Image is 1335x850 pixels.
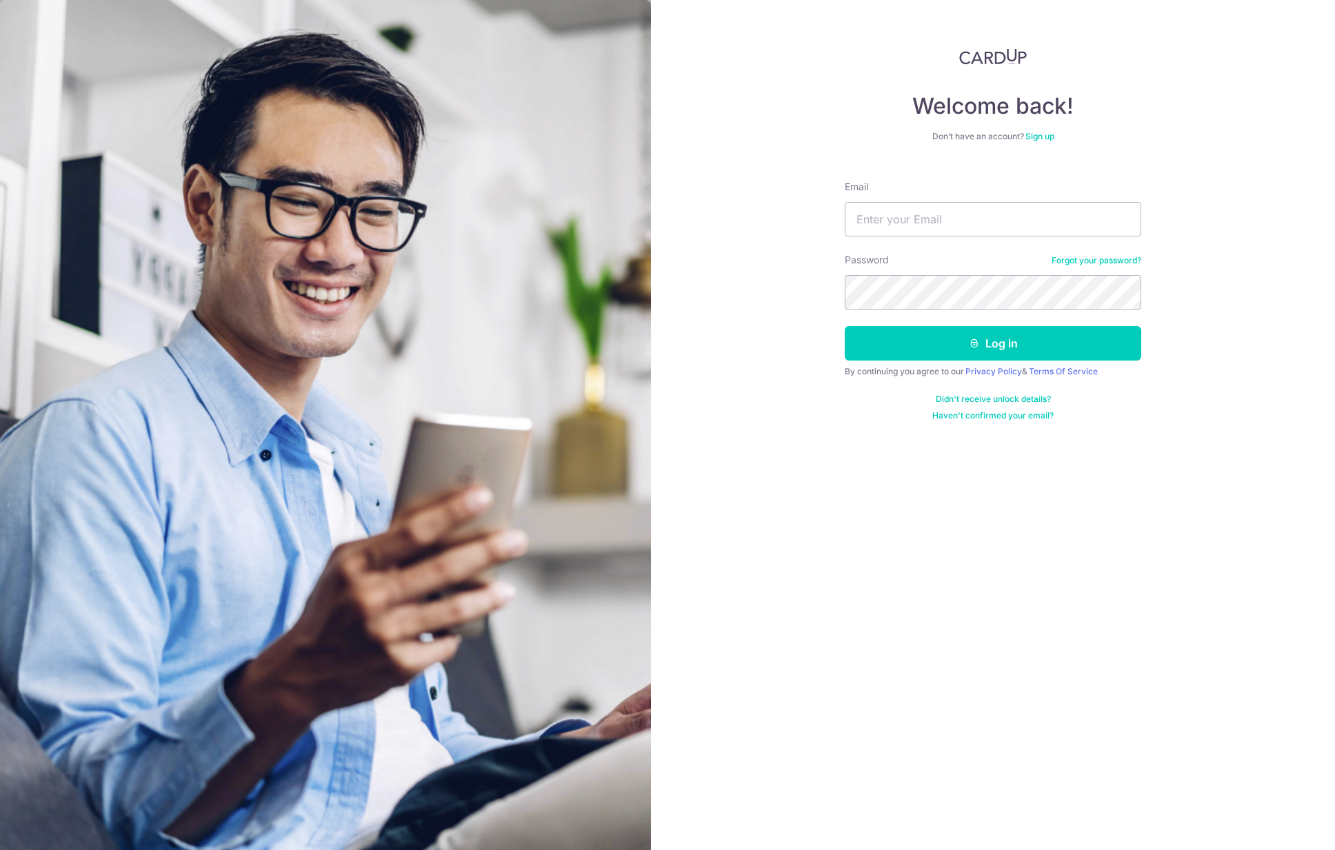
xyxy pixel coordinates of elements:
button: Log in [845,326,1141,361]
h4: Welcome back! [845,92,1141,120]
a: Privacy Policy [965,366,1022,376]
a: Didn't receive unlock details? [936,394,1051,405]
label: Email [845,180,868,194]
div: By continuing you agree to our & [845,366,1141,377]
a: Terms Of Service [1029,366,1098,376]
img: CardUp Logo [959,48,1027,65]
label: Password [845,253,889,267]
input: Enter your Email [845,202,1141,236]
a: Forgot your password? [1052,255,1141,266]
a: Haven't confirmed your email? [932,410,1054,421]
a: Sign up [1025,131,1054,141]
div: Don’t have an account? [845,131,1141,142]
